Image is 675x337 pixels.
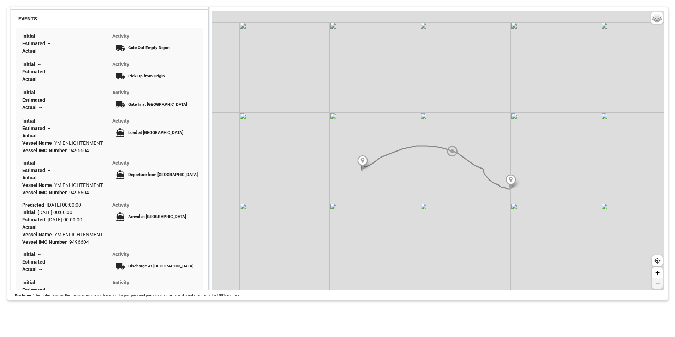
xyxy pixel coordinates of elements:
span: + [655,268,660,277]
span: Estimated [22,259,48,265]
span: YM ENLIGHTENMENT [54,232,103,237]
span: Estimated [22,97,48,103]
span: -- [39,175,42,181]
span: YM ENLIGHTENMENT [54,182,103,188]
span: Vessel Name [22,182,54,188]
span: Pick Up from Origin [128,73,165,78]
span: -- [39,76,42,82]
span: 9496604 [69,239,89,245]
span: -- [39,105,42,110]
span: Vessel IMO Number [22,148,69,153]
span: -- [48,125,50,131]
a: Zoom in [652,267,663,278]
span: Activity [112,160,129,166]
span: Activity [112,90,129,95]
span: Initial [22,252,38,257]
span: Vessel IMO Number [22,190,69,195]
span: Activity [112,280,129,285]
span: Actual [22,133,39,138]
span: Estimated [22,217,48,223]
span: Activity [112,61,129,67]
span: -- [38,118,41,124]
span: Activity [112,202,129,208]
span: Actual [22,105,39,110]
span: -- [48,69,50,75]
span: Departure from [GEOGRAPHIC_DATA] [128,172,198,177]
span: Initial [22,209,38,215]
span: Actual [22,175,39,181]
span: -- [39,224,42,230]
span: 9496604 [69,190,89,195]
span: -- [48,287,50,293]
span: Actual [22,224,39,230]
span: -- [38,33,41,39]
span: [DATE] 00:00:00 [38,209,72,215]
span: Estimated [22,167,48,173]
span: -- [39,133,42,138]
span: Discharge At [GEOGRAPHIC_DATA] [128,264,193,268]
span: 9496604 [69,148,89,153]
img: Marker [357,155,368,170]
span: Vessel Name [22,232,54,237]
span: -- [38,61,41,67]
span: The route drawn on the map is an estimation based on the port pairs and previous shipments, and i... [34,293,240,297]
span: -- [39,48,42,54]
span: Arrival at [GEOGRAPHIC_DATA] [128,214,186,219]
div: EVENTS [16,14,39,23]
span: -- [48,97,50,103]
span: Gate In at [GEOGRAPHIC_DATA] [128,102,187,107]
span: Activity [112,33,129,39]
span: Gate Out Empty Depot [128,45,170,50]
span: -- [38,280,41,285]
span: -- [48,167,50,173]
span: Disclaimer : [15,293,34,297]
span: Estimated [22,125,48,131]
span: Initial [22,280,38,285]
span: -- [38,90,41,95]
span: -- [39,266,42,272]
span: Predicted [22,202,47,208]
span: Estimated [22,287,48,293]
span: Activity [112,252,129,257]
span: Activity [112,118,129,124]
span: Estimated [22,41,48,46]
span: -- [48,41,50,46]
span: YM ENLIGHTENMENT [54,140,103,146]
span: Initial [22,61,38,67]
span: Initial [22,33,38,39]
a: Layers [651,12,663,24]
img: Marker [506,175,516,189]
span: Actual [22,76,39,82]
span: Initial [22,90,38,95]
span: Actual [22,48,39,54]
span: Estimated [22,69,48,75]
span: Initial [22,160,38,166]
span: [DATE] 00:00:00 [47,202,81,208]
span: Initial [22,118,38,124]
span: -- [38,252,41,257]
span: Load at [GEOGRAPHIC_DATA] [128,130,183,135]
span: [DATE] 00:00:00 [48,217,82,223]
span: -- [38,160,41,166]
span: Vessel IMO Number [22,239,69,245]
a: Zoom out [652,278,663,289]
span: Actual [22,266,39,272]
span: Vessel Name [22,140,54,146]
span: − [655,279,660,288]
span: -- [48,259,50,265]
